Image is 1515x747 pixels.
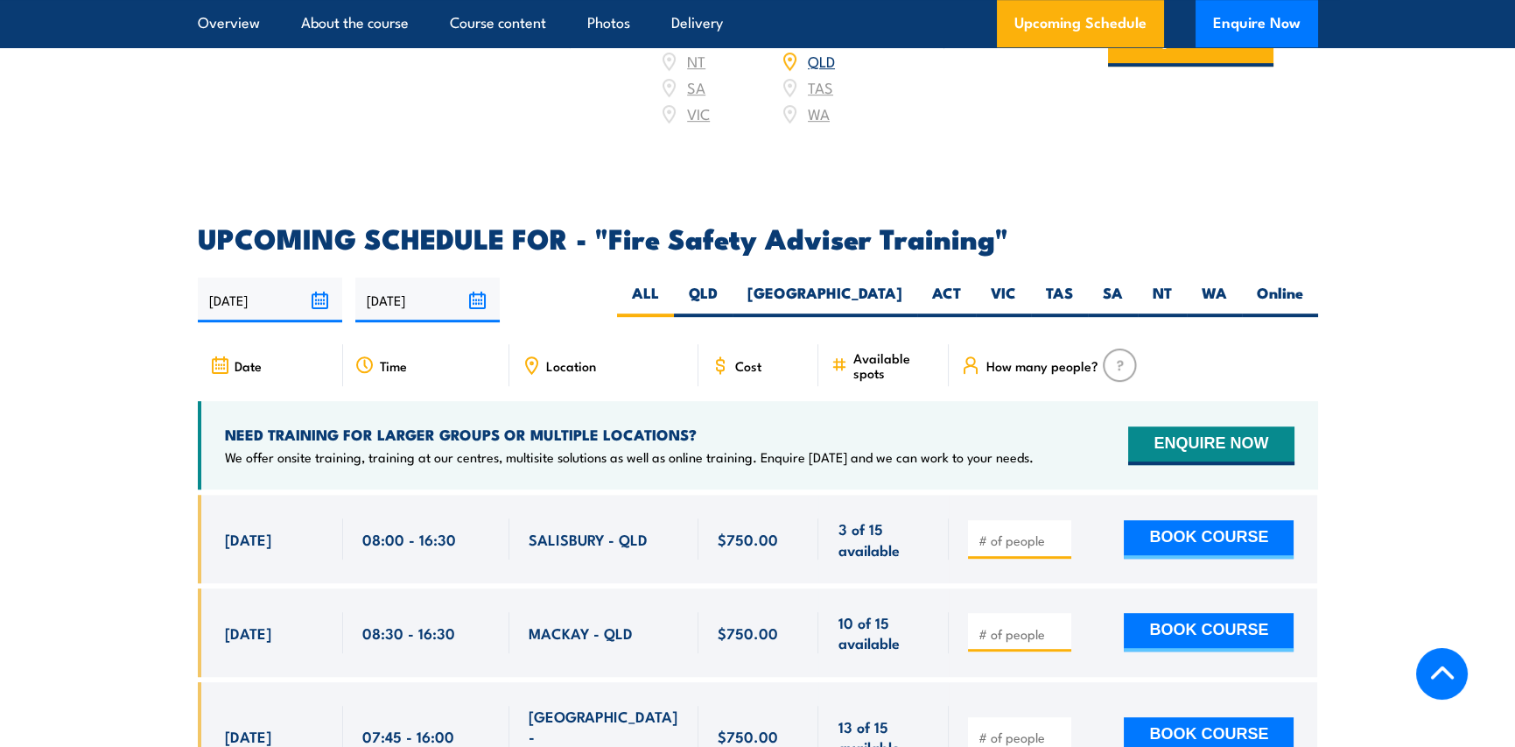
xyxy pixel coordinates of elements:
span: Available spots [853,350,936,380]
input: # of people [978,625,1065,643]
span: [DATE] [225,726,271,746]
span: $750.00 [718,726,778,746]
label: TAS [1031,283,1088,317]
span: 08:30 - 16:30 [362,623,455,643]
label: Online [1242,283,1318,317]
span: Date [235,358,262,373]
button: BOOK COURSE [1124,613,1294,652]
span: Cost [735,358,761,373]
input: # of people [978,532,1065,549]
label: WA [1187,283,1242,317]
button: BOOK COURSE [1124,520,1294,559]
span: SALISBURY - QLD [529,529,648,549]
span: How many people? [985,358,1098,373]
span: 10 of 15 available [838,612,929,653]
h2: UPCOMING SCHEDULE FOR - "Fire Safety Adviser Training" [198,225,1318,250]
input: # of people [978,729,1065,746]
span: Location [546,358,596,373]
label: VIC [976,283,1031,317]
span: 08:00 - 16:30 [362,529,456,549]
label: [GEOGRAPHIC_DATA] [733,283,917,317]
p: We offer onsite training, training at our centres, multisite solutions as well as online training... [225,448,1034,466]
input: From date [198,278,342,322]
a: QLD [808,50,835,71]
input: To date [355,278,500,322]
span: $750.00 [718,529,778,549]
span: Time [380,358,407,373]
label: ACT [917,283,976,317]
span: [DATE] [225,623,271,643]
button: ENQUIRE NOW [1128,426,1294,465]
label: ALL [617,283,674,317]
label: SA [1088,283,1138,317]
span: 3 of 15 available [838,518,929,560]
h4: NEED TRAINING FOR LARGER GROUPS OR MULTIPLE LOCATIONS? [225,425,1034,444]
span: [DATE] [225,529,271,549]
label: NT [1138,283,1187,317]
span: MACKAY - QLD [529,623,633,643]
span: $750.00 [718,623,778,643]
span: 07:45 - 16:00 [362,726,454,746]
label: QLD [674,283,733,317]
